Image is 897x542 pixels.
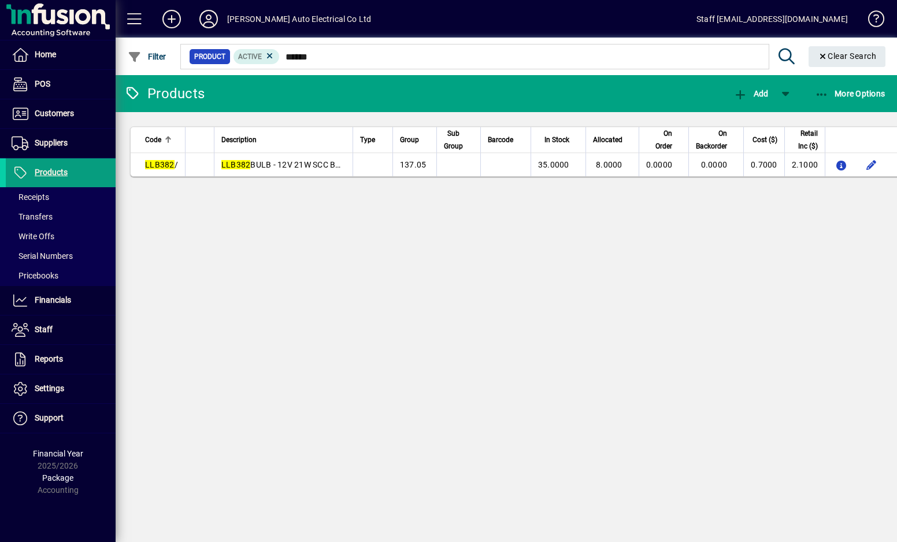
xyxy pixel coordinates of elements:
span: Support [35,413,64,422]
span: Transfers [12,212,53,221]
div: Barcode [488,133,524,146]
button: Clear [809,46,886,67]
div: Description [221,133,346,146]
span: Barcode [488,133,513,146]
span: Group [400,133,419,146]
button: Edit [862,155,881,174]
span: More Options [815,89,885,98]
a: Knowledge Base [859,2,883,40]
span: Type [360,133,375,146]
span: 35.0000 [538,160,569,169]
span: 137.05 [400,160,427,169]
span: Reports [35,354,63,363]
span: / [145,160,178,169]
span: 0.0000 [646,160,673,169]
span: Settings [35,384,64,393]
span: Staff [35,325,53,334]
div: [PERSON_NAME] Auto Electrical Co Ltd [227,10,371,28]
span: POS [35,79,50,88]
em: LLB382 [221,160,251,169]
em: LLB382 [145,160,175,169]
span: 8.0000 [596,160,622,169]
a: Serial Numbers [6,246,116,266]
button: Add [731,83,771,104]
div: Staff [EMAIL_ADDRESS][DOMAIN_NAME] [696,10,848,28]
a: Transfers [6,207,116,227]
div: Code [145,133,178,146]
td: 2.1000 [784,153,825,176]
span: Add [733,89,768,98]
button: Filter [125,46,169,67]
span: BULB - 12V 21W SCC BA15S [221,160,355,169]
a: Receipts [6,187,116,207]
span: Write Offs [12,232,54,241]
div: Type [360,133,386,146]
mat-chip: Activation Status: Active [233,49,280,64]
span: Description [221,133,257,146]
span: Cost ($) [753,133,777,146]
a: Pricebooks [6,266,116,285]
span: Receipts [12,192,49,202]
span: 0.0000 [701,160,728,169]
span: Active [238,53,262,61]
a: Write Offs [6,227,116,246]
div: In Stock [538,133,580,146]
div: On Backorder [696,127,737,153]
div: On Order [646,127,683,153]
span: Code [145,133,161,146]
button: Profile [190,9,227,29]
button: Add [153,9,190,29]
span: Products [35,168,68,177]
span: On Backorder [696,127,727,153]
a: Staff [6,315,116,344]
span: Suppliers [35,138,68,147]
a: Settings [6,374,116,403]
div: Group [400,133,429,146]
td: 0.7000 [743,153,784,176]
a: Reports [6,345,116,374]
span: Serial Numbers [12,251,73,261]
div: Products [124,84,205,103]
span: Customers [35,109,74,118]
a: Home [6,40,116,69]
span: Product [194,51,225,62]
div: Sub Group [444,127,473,153]
button: More Options [812,83,888,104]
a: Suppliers [6,129,116,158]
div: Allocated [593,133,633,146]
span: Home [35,50,56,59]
span: Filter [128,52,166,61]
span: Package [42,473,73,482]
span: Clear Search [818,51,877,61]
span: Pricebooks [12,271,58,280]
span: Financials [35,295,71,305]
span: Financial Year [33,449,83,458]
span: Retail Inc ($) [792,127,818,153]
span: On Order [646,127,673,153]
a: Financials [6,286,116,315]
a: Customers [6,99,116,128]
a: Support [6,404,116,433]
a: POS [6,70,116,99]
span: Allocated [593,133,622,146]
span: In Stock [544,133,569,146]
span: Sub Group [444,127,463,153]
